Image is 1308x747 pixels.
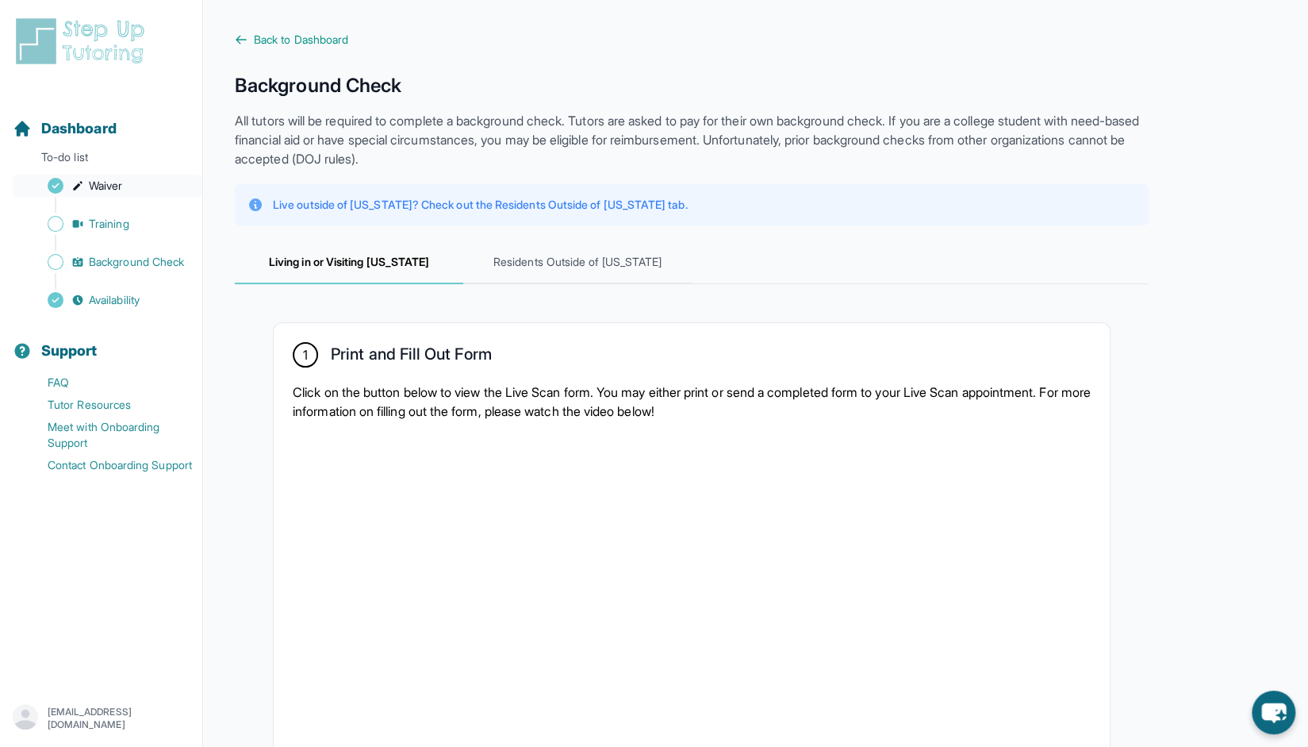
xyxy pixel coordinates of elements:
a: Availability [13,289,202,311]
button: Dashboard [6,92,196,146]
button: [EMAIL_ADDRESS][DOMAIN_NAME] [13,704,190,733]
span: Back to Dashboard [254,32,348,48]
span: Living in or Visiting [US_STATE] [235,241,463,284]
nav: Tabs [235,241,1149,284]
span: Background Check [89,254,184,270]
a: FAQ [13,372,202,394]
span: Dashboard [41,117,117,140]
span: Availability [89,292,140,308]
a: Meet with Onboarding Support [13,416,202,454]
a: Waiver [13,175,202,197]
p: All tutors will be required to complete a background check. Tutors are asked to pay for their own... [235,111,1149,168]
h2: Print and Fill Out Form [331,345,492,370]
a: Background Check [13,251,202,273]
span: Support [41,340,98,362]
a: Back to Dashboard [235,32,1149,48]
p: Click on the button below to view the Live Scan form. You may either print or send a completed fo... [293,383,1091,421]
a: Tutor Resources [13,394,202,416]
span: Waiver [89,178,122,194]
span: Residents Outside of [US_STATE] [463,241,692,284]
h1: Background Check [235,73,1149,98]
span: Training [89,216,129,232]
p: [EMAIL_ADDRESS][DOMAIN_NAME] [48,706,190,731]
a: Training [13,213,202,235]
p: Live outside of [US_STATE]? Check out the Residents Outside of [US_STATE] tab. [273,197,687,213]
button: Support [6,314,196,368]
p: To-do list [6,149,196,171]
button: chat-button [1252,691,1295,734]
span: 1 [303,345,308,364]
img: logo [13,16,154,67]
a: Contact Onboarding Support [13,454,202,476]
a: Dashboard [13,117,117,140]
